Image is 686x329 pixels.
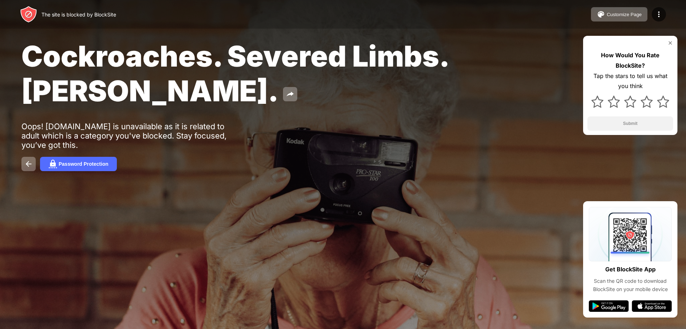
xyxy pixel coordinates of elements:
img: star.svg [657,96,669,108]
img: rate-us-close.svg [667,40,673,46]
div: How Would You Rate BlockSite? [587,50,673,71]
button: Submit [587,116,673,131]
div: Scan the QR code to download BlockSite on your mobile device [589,277,672,293]
img: pallet.svg [597,10,605,19]
img: app-store.svg [632,300,672,312]
div: Tap the stars to tell us what you think [587,71,673,92]
button: Customize Page [591,7,647,21]
div: Oops! [DOMAIN_NAME] is unavailable as it is related to adult which is a category you've blocked. ... [21,122,242,150]
img: star.svg [608,96,620,108]
img: star.svg [624,96,636,108]
div: Password Protection [59,161,108,167]
img: star.svg [641,96,653,108]
img: menu-icon.svg [655,10,663,19]
div: Get BlockSite App [605,264,656,275]
img: back.svg [24,160,33,168]
img: share.svg [286,90,294,98]
div: Customize Page [607,12,642,17]
button: Password Protection [40,157,117,171]
img: qrcode.svg [589,207,672,261]
div: The site is blocked by BlockSite [41,11,116,18]
img: header-logo.svg [20,6,37,23]
img: star.svg [591,96,603,108]
img: password.svg [49,160,57,168]
span: Cockroaches. Severed Limbs. [PERSON_NAME]. [21,39,448,108]
img: google-play.svg [589,300,629,312]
